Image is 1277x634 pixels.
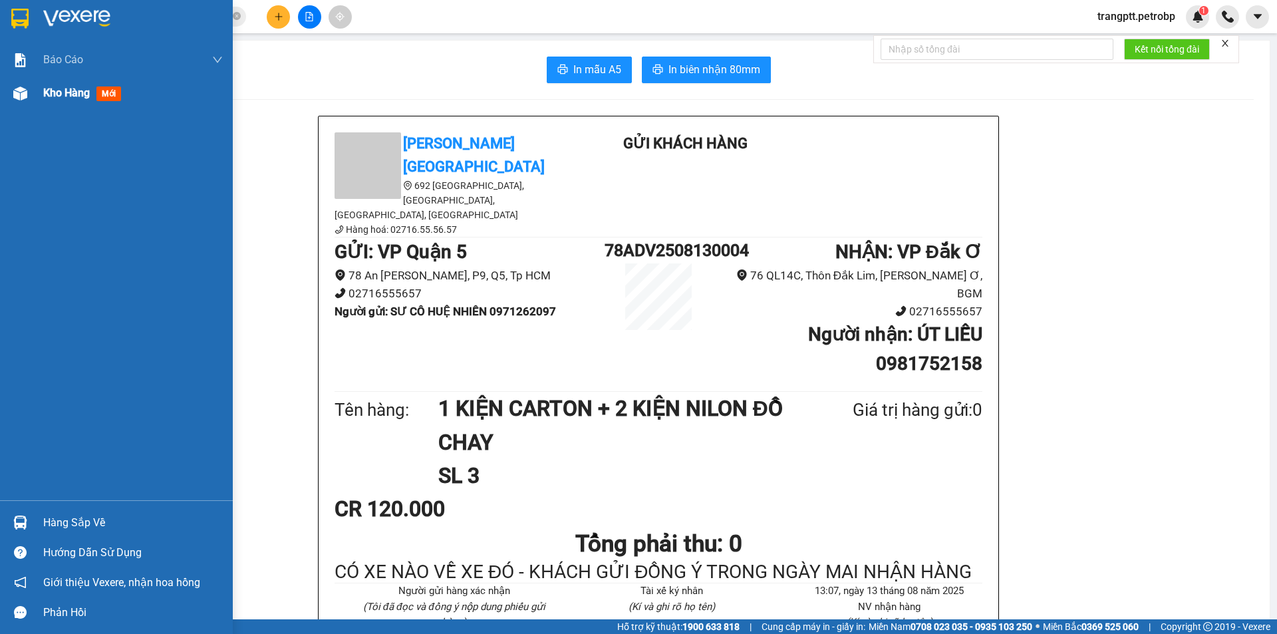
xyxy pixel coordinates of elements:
sup: 1 [1199,6,1208,15]
span: | [750,619,752,634]
button: file-add [298,5,321,29]
li: NV nhận hàng [797,599,982,615]
b: Gửi khách hàng [623,135,748,152]
span: phone [335,225,344,234]
li: 13:07, ngày 13 tháng 08 năm 2025 [797,583,982,599]
span: phone [335,287,346,299]
span: environment [736,269,748,281]
span: Kho hàng [43,86,90,99]
div: Giá trị hàng gửi: 0 [788,396,982,424]
span: caret-down [1252,11,1264,23]
li: 76 QL14C, Thôn Đắk Lim, [PERSON_NAME] Ơ, BGM [712,267,982,302]
i: (Kí và ghi rõ họ tên) [846,616,932,628]
img: warehouse-icon [13,86,27,100]
li: Người gửi hàng xác nhận [361,583,547,599]
span: down [212,55,223,65]
button: caret-down [1246,5,1269,29]
span: aim [335,12,345,21]
span: plus [274,12,283,21]
span: Báo cáo [43,51,83,68]
strong: 0369 525 060 [1081,621,1139,632]
span: In mẫu A5 [573,61,621,78]
div: Hướng dẫn sử dụng [43,543,223,563]
button: printerIn mẫu A5 [547,57,632,83]
span: file-add [305,12,314,21]
img: warehouse-icon [13,516,27,530]
input: Nhập số tổng đài [881,39,1113,60]
span: Miền Bắc [1043,619,1139,634]
span: trangptt.petrobp [1087,8,1186,25]
div: Tên hàng: [335,396,438,424]
button: printerIn biên nhận 80mm [642,57,771,83]
span: | [1149,619,1151,634]
li: 02716555657 [712,303,982,321]
img: logo-vxr [11,9,29,29]
span: mới [96,86,121,101]
h1: SL 3 [438,459,788,492]
span: Cung cấp máy in - giấy in: [762,619,865,634]
strong: 0708 023 035 - 0935 103 250 [911,621,1032,632]
img: icon-new-feature [1192,11,1204,23]
span: phone [895,305,907,317]
span: message [14,606,27,619]
li: 692 [GEOGRAPHIC_DATA], [GEOGRAPHIC_DATA], [GEOGRAPHIC_DATA], [GEOGRAPHIC_DATA] [335,178,574,222]
span: environment [335,269,346,281]
b: NHẬN : VP Đắk Ơ [835,241,982,263]
b: GỬI : VP Quận 5 [335,241,467,263]
span: In biên nhận 80mm [668,61,760,78]
span: Miền Nam [869,619,1032,634]
span: printer [652,64,663,77]
li: 02716555657 [335,285,605,303]
span: Kết nối tổng đài [1135,42,1199,57]
span: 1 [1201,6,1206,15]
h1: 78ADV2508130004 [605,238,712,263]
span: close-circle [233,11,241,23]
li: 78 An [PERSON_NAME], P9, Q5, Tp HCM [335,267,605,285]
span: environment [403,181,412,190]
span: ⚪️ [1036,624,1040,629]
h1: Tổng phải thu: 0 [335,526,982,562]
li: Hàng hoá: 02716.55.56.57 [335,222,574,237]
div: Hàng sắp về [43,513,223,533]
span: close-circle [233,12,241,20]
img: solution-icon [13,53,27,67]
i: (Kí và ghi rõ họ tên) [629,601,715,613]
button: Kết nối tổng đài [1124,39,1210,60]
img: phone-icon [1222,11,1234,23]
i: (Tôi đã đọc và đồng ý nộp dung phiếu gửi hàng) [363,601,545,629]
div: CÓ XE NÀO VỀ XE ĐÓ - KHÁCH GỬI ĐỒNG Ý TRONG NGÀY MAI NHẬN HÀNG [335,562,982,583]
span: Giới thiệu Vexere, nhận hoa hồng [43,574,200,591]
b: Người gửi : SƯ CÔ HUỆ NHIÊN 0971262097 [335,305,556,318]
strong: 1900 633 818 [682,621,740,632]
span: notification [14,576,27,589]
span: Hỗ trợ kỹ thuật: [617,619,740,634]
span: question-circle [14,546,27,559]
button: plus [267,5,290,29]
div: Phản hồi [43,603,223,623]
span: copyright [1203,622,1212,631]
span: printer [557,64,568,77]
b: Người nhận : ÚT LIỄU 0981752158 [808,323,982,375]
h1: 1 KIỆN CARTON + 2 KIỆN NILON ĐỒ CHAY [438,392,788,459]
b: [PERSON_NAME][GEOGRAPHIC_DATA] [403,135,545,175]
li: Tài xế ký nhân [579,583,764,599]
div: CR 120.000 [335,492,548,526]
button: aim [329,5,352,29]
span: close [1220,39,1230,48]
